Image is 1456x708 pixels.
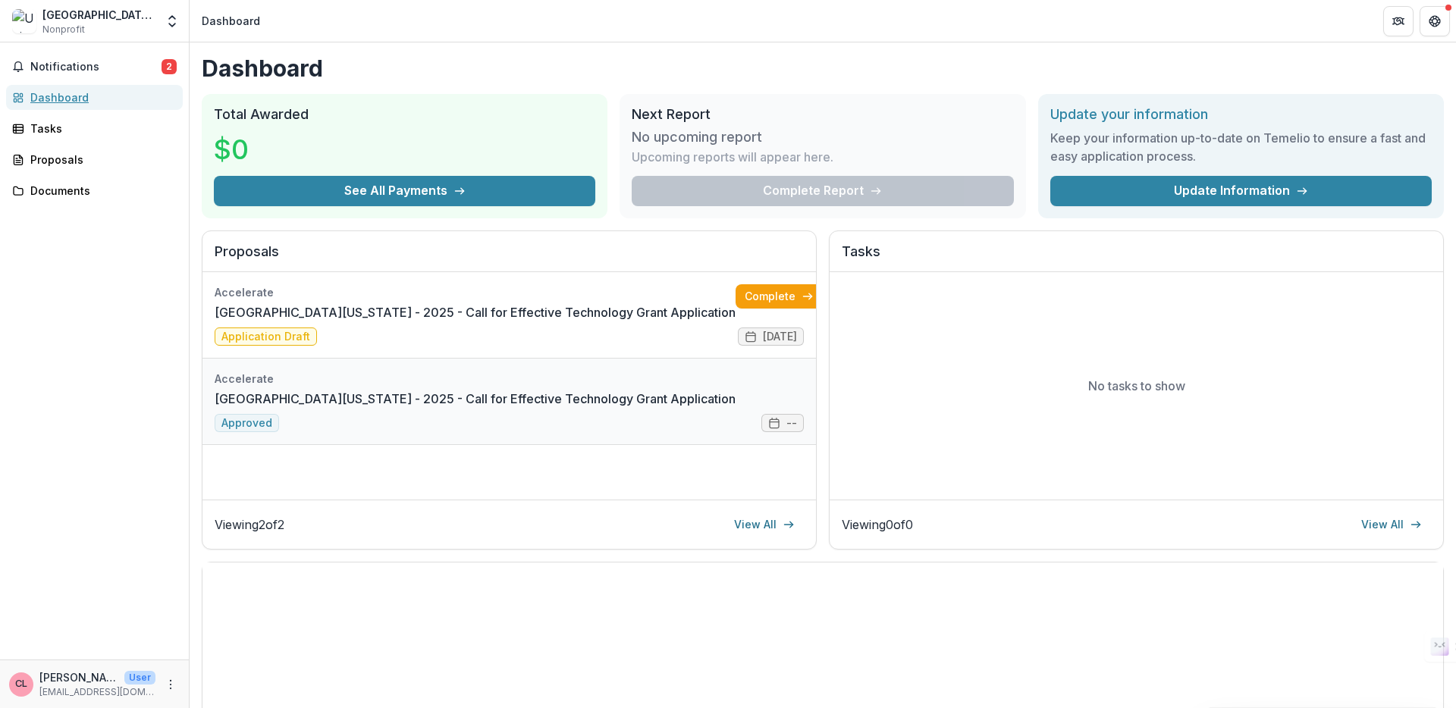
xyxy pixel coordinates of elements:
h3: $0 [214,129,328,170]
p: Upcoming reports will appear here. [632,148,833,166]
h1: Dashboard [202,55,1444,82]
button: See All Payments [214,176,595,206]
div: Dashboard [202,13,260,29]
div: Dashboard [30,89,171,105]
a: Tasks [6,116,183,141]
p: [PERSON_NAME] [39,669,118,685]
h2: Tasks [842,243,1431,272]
a: Dashboard [6,85,183,110]
div: Chenglu Li [15,679,27,689]
button: Notifications2 [6,55,183,79]
button: Open entity switcher [162,6,183,36]
h3: Keep your information up-to-date on Temelio to ensure a fast and easy application process. [1050,129,1432,165]
a: [GEOGRAPHIC_DATA][US_STATE] - 2025 - Call for Effective Technology Grant Application [215,390,736,408]
h2: Proposals [215,243,804,272]
a: View All [1352,512,1431,537]
div: Tasks [30,121,171,136]
a: Complete [736,284,823,309]
a: [GEOGRAPHIC_DATA][US_STATE] - 2025 - Call for Effective Technology Grant Application [215,303,736,321]
button: Partners [1383,6,1414,36]
h2: Total Awarded [214,106,595,123]
button: More [162,675,180,694]
button: Get Help [1420,6,1450,36]
h3: No upcoming report [632,129,762,146]
p: Viewing 2 of 2 [215,515,284,534]
a: Proposals [6,147,183,172]
div: Proposals [30,152,171,168]
p: No tasks to show [1088,377,1185,395]
p: Viewing 0 of 0 [842,515,913,534]
a: Update Information [1050,176,1432,206]
nav: breadcrumb [196,10,266,32]
h2: Update your information [1050,106,1432,123]
span: 2 [162,59,177,74]
span: Notifications [30,61,162,74]
span: Nonprofit [42,23,85,36]
p: User [124,671,155,685]
img: University of Utah [12,9,36,33]
div: Documents [30,183,171,199]
a: Documents [6,178,183,203]
p: [EMAIL_ADDRESS][DOMAIN_NAME] [39,685,155,699]
div: [GEOGRAPHIC_DATA][US_STATE] [42,7,155,23]
h2: Next Report [632,106,1013,123]
a: View All [725,512,804,537]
